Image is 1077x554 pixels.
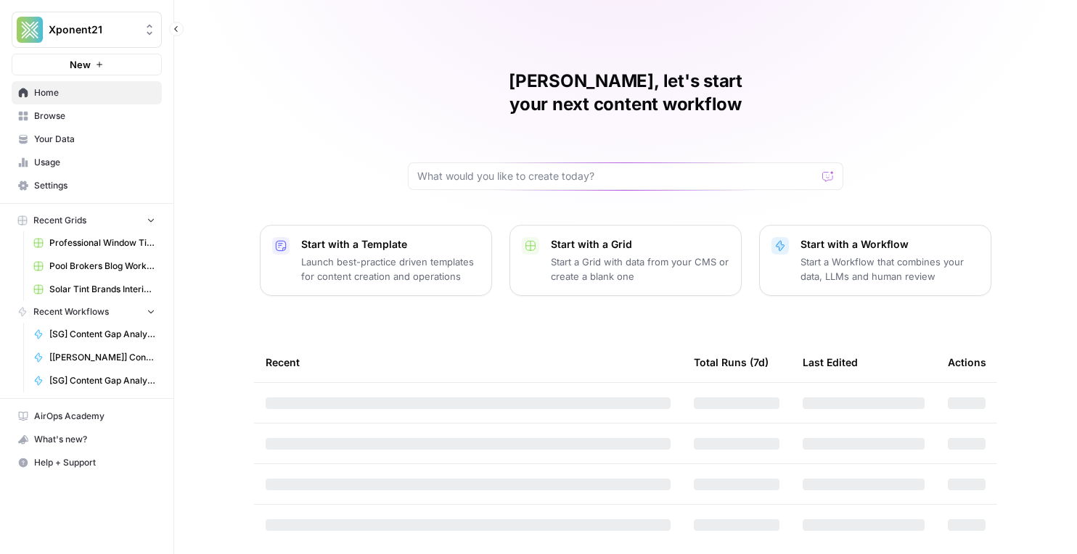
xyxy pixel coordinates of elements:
[27,346,162,369] a: [[PERSON_NAME]] Content Gap Analysis
[12,405,162,428] a: AirOps Academy
[17,17,43,43] img: Xponent21 Logo
[301,237,480,252] p: Start with a Template
[12,128,162,151] a: Your Data
[27,278,162,301] a: Solar Tint Brands Interior Page Content
[49,374,155,387] span: [SG] Content Gap Analysis - V2
[12,151,162,174] a: Usage
[12,174,162,197] a: Settings
[12,104,162,128] a: Browse
[12,451,162,474] button: Help + Support
[408,70,843,116] h1: [PERSON_NAME], let's start your next content workflow
[34,456,155,469] span: Help + Support
[34,410,155,423] span: AirOps Academy
[12,301,162,323] button: Recent Workflows
[34,109,155,123] span: Browse
[12,12,162,48] button: Workspace: Xponent21
[49,351,155,364] span: [[PERSON_NAME]] Content Gap Analysis
[800,237,979,252] p: Start with a Workflow
[49,283,155,296] span: Solar Tint Brands Interior Page Content
[509,225,742,296] button: Start with a GridStart a Grid with data from your CMS or create a blank one
[49,328,155,341] span: [SG] Content Gap Analysis - o3
[260,225,492,296] button: Start with a TemplateLaunch best-practice driven templates for content creation and operations
[417,169,816,183] input: What would you like to create today?
[27,369,162,392] a: [SG] Content Gap Analysis - V2
[49,236,155,249] span: Professional Window Tinting
[12,54,162,75] button: New
[12,210,162,231] button: Recent Grids
[34,86,155,99] span: Home
[12,428,162,451] button: What's new?
[49,260,155,273] span: Pool Brokers Blog Workflow
[34,179,155,192] span: Settings
[34,156,155,169] span: Usage
[27,255,162,278] a: Pool Brokers Blog Workflow
[301,255,480,284] p: Launch best-practice driven templates for content creation and operations
[551,255,729,284] p: Start a Grid with data from your CMS or create a blank one
[803,342,858,382] div: Last Edited
[12,429,161,450] div: What's new?
[759,225,991,296] button: Start with a WorkflowStart a Workflow that combines your data, LLMs and human review
[27,323,162,346] a: [SG] Content Gap Analysis - o3
[948,342,986,382] div: Actions
[694,342,769,382] div: Total Runs (7d)
[49,22,136,37] span: Xponent21
[551,237,729,252] p: Start with a Grid
[27,231,162,255] a: Professional Window Tinting
[34,133,155,146] span: Your Data
[33,305,109,318] span: Recent Workflows
[266,342,671,382] div: Recent
[800,255,979,284] p: Start a Workflow that combines your data, LLMs and human review
[70,57,91,72] span: New
[33,214,86,227] span: Recent Grids
[12,81,162,104] a: Home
